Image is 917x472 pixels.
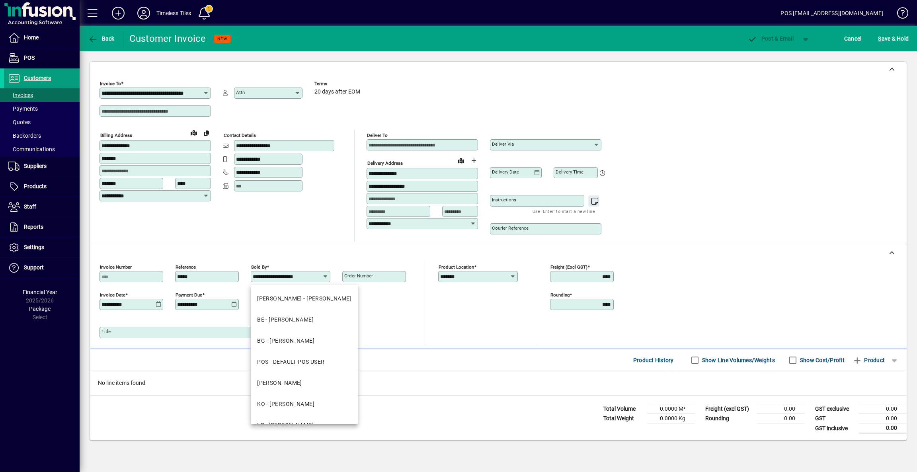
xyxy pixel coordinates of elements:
a: Reports [4,217,80,237]
div: BG - [PERSON_NAME] [257,337,314,345]
td: Freight (excl GST) [701,404,757,414]
span: Terms [314,81,362,86]
td: GST inclusive [811,423,859,433]
span: Customers [24,75,51,81]
div: LP - [PERSON_NAME] [257,421,314,429]
mat-label: Courier Reference [492,225,529,231]
mat-label: Delivery date [492,169,519,175]
span: P [761,35,765,42]
span: ave & Hold [878,32,909,45]
span: Communications [8,146,55,152]
button: Save & Hold [876,31,911,46]
td: 0.00 [859,414,907,423]
mat-option: BE - BEN JOHNSTON [251,309,358,330]
span: Quotes [8,119,31,125]
mat-label: Invoice To [100,81,121,86]
span: Cancel [844,32,862,45]
span: 20 days after EOM [314,89,360,95]
span: Support [24,264,44,271]
a: Payments [4,102,80,115]
mat-label: Freight (excl GST) [550,264,587,270]
mat-label: Invoice number [100,264,132,270]
label: Show Line Volumes/Weights [700,356,775,364]
span: Package [29,306,51,312]
span: Invoices [8,92,33,98]
a: Backorders [4,129,80,142]
span: Reports [24,224,43,230]
mat-option: LP - LACHLAN PEARSON [251,415,358,436]
div: [PERSON_NAME] [257,379,302,387]
a: Invoices [4,88,80,102]
button: Post & Email [743,31,798,46]
span: NEW [217,36,227,41]
button: Cancel [842,31,864,46]
td: 0.0000 M³ [647,404,695,414]
div: POS [EMAIL_ADDRESS][DOMAIN_NAME] [780,7,883,20]
span: Home [24,34,39,41]
div: Timeless Tiles [156,7,191,20]
mat-option: BG - BLAIZE GERRAND [251,330,358,351]
span: Products [24,183,47,189]
td: 0.0000 Kg [647,414,695,423]
div: [PERSON_NAME] - [PERSON_NAME] [257,295,351,303]
td: GST exclusive [811,404,859,414]
mat-label: Reference [176,264,196,270]
a: Support [4,258,80,278]
mat-label: Payment due [176,292,202,298]
td: 0.00 [757,404,805,414]
td: 0.00 [859,404,907,414]
mat-option: BJ - BARRY JOHNSTON [251,288,358,309]
button: Copy to Delivery address [200,127,213,139]
button: Product [849,353,889,367]
mat-option: EJ - ELISE JOHNSTON [251,373,358,394]
mat-label: Product location [439,264,474,270]
button: Profile [131,6,156,20]
a: Communications [4,142,80,156]
span: Suppliers [24,163,47,169]
mat-label: Order number [344,273,373,279]
span: Product History [633,354,674,367]
mat-label: Attn [236,90,245,95]
mat-label: Title [101,329,111,334]
label: Show Cost/Profit [798,356,845,364]
td: 0.00 [859,423,907,433]
button: Back [86,31,117,46]
td: Rounding [701,414,757,423]
div: Customer Invoice [129,32,206,45]
mat-option: KO - KAREN O'NEILL [251,394,358,415]
a: View on map [187,126,200,139]
a: POS [4,48,80,68]
span: Back [88,35,115,42]
mat-label: Rounding [550,292,570,298]
mat-hint: Use 'Enter' to start a new line [533,207,595,216]
span: Payments [8,105,38,112]
mat-label: Deliver via [492,141,514,147]
mat-label: Sold by [251,264,267,270]
span: Settings [24,244,44,250]
app-page-header-button: Back [80,31,123,46]
div: BE - [PERSON_NAME] [257,316,314,324]
a: Quotes [4,115,80,129]
button: Product History [630,353,677,367]
div: POS - DEFAULT POS USER [257,358,325,366]
a: Staff [4,197,80,217]
td: Total Weight [599,414,647,423]
a: Knowledge Base [891,2,907,27]
button: Choose address [467,154,480,167]
td: Total Volume [599,404,647,414]
span: Backorders [8,133,41,139]
mat-option: POS - DEFAULT POS USER [251,351,358,373]
span: POS [24,55,35,61]
td: 0.00 [757,414,805,423]
span: ost & Email [747,35,794,42]
mat-label: Delivery time [556,169,583,175]
span: S [878,35,881,42]
mat-label: Invoice date [100,292,125,298]
a: Products [4,177,80,197]
mat-label: Deliver To [367,133,388,138]
span: Financial Year [23,289,57,295]
a: Settings [4,238,80,257]
td: GST [811,414,859,423]
span: Product [853,354,885,367]
div: No line items found [90,371,907,395]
